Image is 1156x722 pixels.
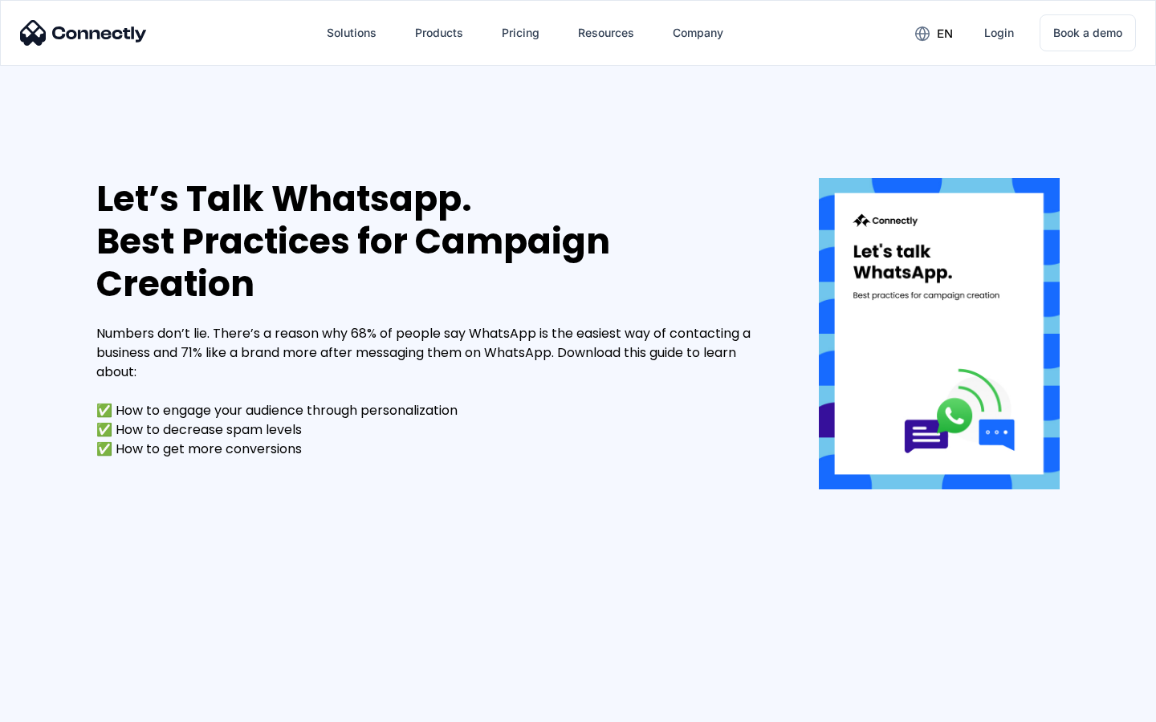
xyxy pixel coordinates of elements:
a: Pricing [489,14,552,52]
div: Numbers don’t lie. There’s a reason why 68% of people say WhatsApp is the easiest way of contacti... [96,324,771,459]
div: Solutions [327,22,377,44]
img: Connectly Logo [20,20,147,46]
div: Company [673,22,723,44]
a: Book a demo [1040,14,1136,51]
div: Products [415,22,463,44]
a: Login [971,14,1027,52]
aside: Language selected: English [16,694,96,716]
div: Resources [578,22,634,44]
div: Pricing [502,22,539,44]
div: Let’s Talk Whatsapp. Best Practices for Campaign Creation [96,178,771,305]
div: en [937,22,953,45]
ul: Language list [32,694,96,716]
div: Login [984,22,1014,44]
